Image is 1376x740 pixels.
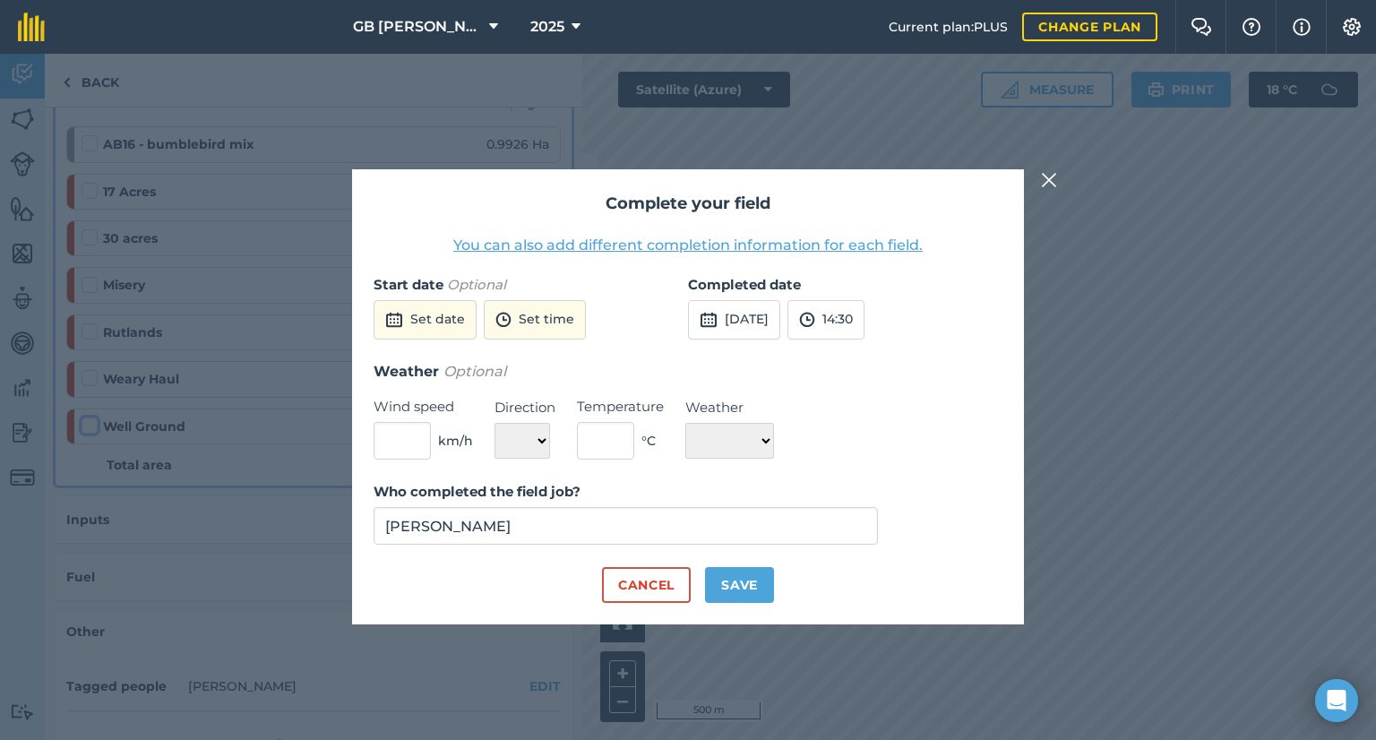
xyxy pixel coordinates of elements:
[1241,18,1262,36] img: A question mark icon
[374,300,477,340] button: Set date
[374,396,473,417] label: Wind speed
[374,483,580,500] strong: Who completed the field job?
[641,431,656,451] span: ° C
[577,396,664,417] label: Temperature
[385,309,403,331] img: svg+xml;base64,PD94bWwgdmVyc2lvbj0iMS4wIiBlbmNvZGluZz0idXRmLTgiPz4KPCEtLSBHZW5lcmF0b3I6IEFkb2JlIE...
[484,300,586,340] button: Set time
[1293,16,1311,38] img: svg+xml;base64,PHN2ZyB4bWxucz0iaHR0cDovL3d3dy53My5vcmcvMjAwMC9zdmciIHdpZHRoPSIxNyIgaGVpZ2h0PSIxNy...
[1041,169,1057,191] img: svg+xml;base64,PHN2ZyB4bWxucz0iaHR0cDovL3d3dy53My5vcmcvMjAwMC9zdmciIHdpZHRoPSIyMiIgaGVpZ2h0PSIzMC...
[374,191,1002,217] h2: Complete your field
[1022,13,1157,41] a: Change plan
[18,13,45,41] img: fieldmargin Logo
[700,309,718,331] img: svg+xml;base64,PD94bWwgdmVyc2lvbj0iMS4wIiBlbmNvZGluZz0idXRmLTgiPz4KPCEtLSBHZW5lcmF0b3I6IEFkb2JlIE...
[602,567,691,603] button: Cancel
[688,276,801,293] strong: Completed date
[1315,679,1358,722] div: Open Intercom Messenger
[495,309,512,331] img: svg+xml;base64,PD94bWwgdmVyc2lvbj0iMS4wIiBlbmNvZGluZz0idXRmLTgiPz4KPCEtLSBHZW5lcmF0b3I6IEFkb2JlIE...
[353,16,482,38] span: GB [PERSON_NAME] Farms
[688,300,780,340] button: [DATE]
[374,360,1002,383] h3: Weather
[799,309,815,331] img: svg+xml;base64,PD94bWwgdmVyc2lvbj0iMS4wIiBlbmNvZGluZz0idXRmLTgiPz4KPCEtLSBHZW5lcmF0b3I6IEFkb2JlIE...
[374,276,443,293] strong: Start date
[787,300,864,340] button: 14:30
[530,16,564,38] span: 2025
[447,276,506,293] em: Optional
[685,397,774,418] label: Weather
[1191,18,1212,36] img: Two speech bubbles overlapping with the left bubble in the forefront
[705,567,774,603] button: Save
[453,235,923,256] button: You can also add different completion information for each field.
[443,363,506,380] em: Optional
[494,397,555,418] label: Direction
[1341,18,1363,36] img: A cog icon
[438,431,473,451] span: km/h
[889,17,1008,37] span: Current plan : PLUS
